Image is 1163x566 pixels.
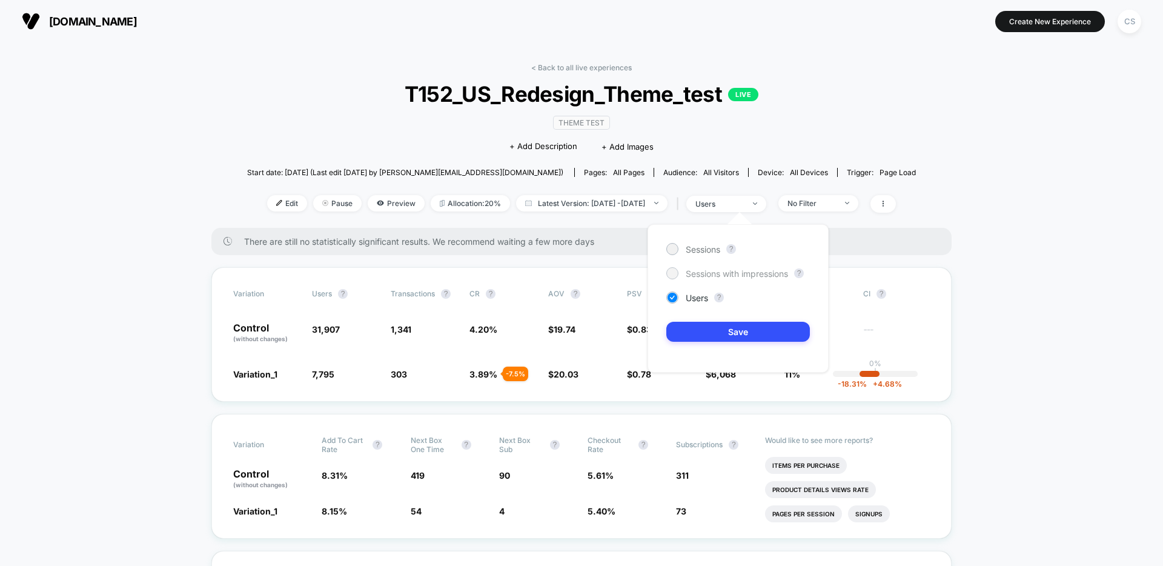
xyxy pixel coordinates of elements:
span: CI [863,289,930,299]
div: CS [1118,10,1141,33]
span: | [674,195,686,213]
span: $ [548,369,578,379]
button: ? [876,289,886,299]
p: Would like to see more reports? [765,436,930,445]
span: all devices [790,168,828,177]
span: $ [627,324,652,335]
img: calendar [525,200,532,206]
li: Signups [848,505,890,522]
span: 311 [676,470,689,481]
span: (without changes) [233,481,288,488]
span: (without changes) [233,335,288,342]
p: | [874,368,876,377]
span: Allocation: 20% [431,195,510,211]
span: 0.83 [632,324,652,335]
span: 90 [499,470,510,481]
button: Save [666,322,810,342]
span: -18.31 % [838,379,867,388]
button: CS [1114,9,1145,34]
span: Sessions with impressions [686,268,788,279]
button: ? [338,289,348,299]
span: 1,341 [391,324,411,335]
div: Pages: [584,168,644,177]
span: 31,907 [312,324,340,335]
button: ? [441,289,451,299]
span: Add To Cart Rate [322,436,366,454]
span: all pages [613,168,644,177]
span: Next Box One Time [411,436,456,454]
span: T152_US_Redesign_Theme_test [280,81,882,107]
button: ? [726,244,736,254]
span: Device: [748,168,837,177]
div: - 7.5 % [503,367,528,381]
span: PSV [627,289,642,298]
img: end [845,202,849,204]
span: 54 [411,506,422,516]
span: 303 [391,369,407,379]
span: + [873,379,878,388]
img: edit [276,200,282,206]
span: Page Load [880,168,916,177]
button: ? [550,440,560,450]
span: Pause [313,195,362,211]
div: No Filter [787,199,836,208]
span: Theme Test [553,116,610,130]
span: $ [627,369,651,379]
span: All Visitors [703,168,739,177]
div: Trigger: [847,168,916,177]
span: 4.68 % [867,379,902,388]
span: 19.74 [554,324,575,335]
span: $ [548,324,575,335]
span: 7,795 [312,369,334,379]
button: ? [486,289,495,299]
button: [DOMAIN_NAME] [18,12,141,31]
img: end [322,200,328,206]
button: ? [462,440,471,450]
span: + Add Images [601,142,654,151]
button: ? [638,440,648,450]
span: Latest Version: [DATE] - [DATE] [516,195,668,211]
span: Checkout Rate [588,436,632,454]
span: 4 [499,506,505,516]
button: ? [794,268,804,278]
span: --- [863,326,930,344]
span: 3.89 % [469,369,497,379]
span: 5.40 % [588,506,615,516]
p: Control [233,469,310,490]
span: Variation [233,289,300,299]
span: Variation_1 [233,369,277,379]
p: 0% [869,359,881,368]
p: LIVE [728,88,758,101]
li: Product Details Views Rate [765,481,876,498]
span: Preview [368,195,425,211]
span: Users [686,293,708,303]
button: Create New Experience [995,11,1105,32]
li: Pages Per Session [765,505,842,522]
span: 0.78 [632,369,651,379]
span: 20.03 [554,369,578,379]
img: end [654,202,658,204]
span: users [312,289,332,298]
img: Visually logo [22,12,40,30]
span: 8.15 % [322,506,347,516]
span: 8.31 % [322,470,348,481]
span: AOV [548,289,565,298]
div: Audience: [663,168,739,177]
span: 5.61 % [588,470,614,481]
span: There are still no statistically significant results. We recommend waiting a few more days [244,236,927,247]
span: Subscriptions [676,440,723,449]
img: end [753,202,757,205]
li: Items Per Purchase [765,457,847,474]
p: Control [233,323,300,344]
span: 73 [676,506,686,516]
span: Next Box Sub [499,436,544,454]
span: Variation_1 [233,506,277,516]
span: Edit [267,195,307,211]
span: Sessions [686,244,720,255]
span: Transactions [391,289,435,298]
button: ? [571,289,580,299]
span: Variation [233,436,300,454]
div: users [695,199,744,208]
button: ? [714,293,724,302]
span: [DOMAIN_NAME] [49,15,137,28]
